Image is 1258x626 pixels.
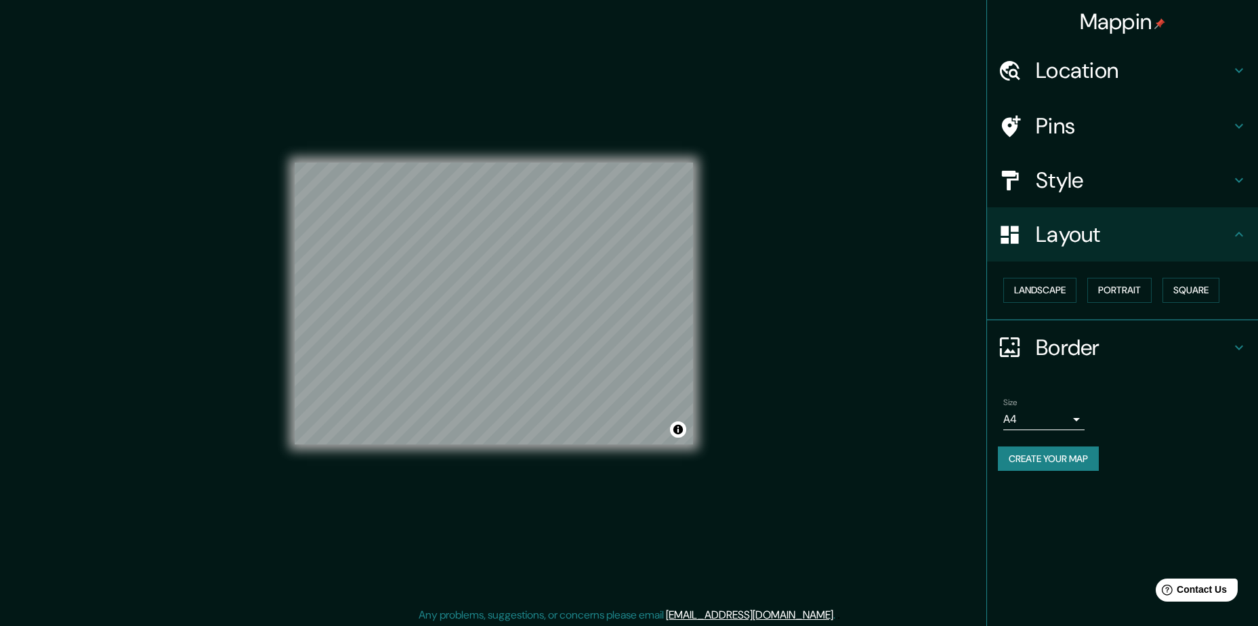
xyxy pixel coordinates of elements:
div: A4 [1003,409,1085,430]
h4: Pins [1036,112,1231,140]
div: Style [987,153,1258,207]
div: Location [987,43,1258,98]
h4: Location [1036,57,1231,84]
canvas: Map [295,163,693,444]
div: Border [987,320,1258,375]
img: pin-icon.png [1154,18,1165,29]
p: Any problems, suggestions, or concerns please email . [419,607,835,623]
button: Create your map [998,446,1099,472]
label: Size [1003,396,1018,408]
button: Landscape [1003,278,1076,303]
div: Layout [987,207,1258,262]
button: Portrait [1087,278,1152,303]
h4: Layout [1036,221,1231,248]
h4: Style [1036,167,1231,194]
iframe: Help widget launcher [1137,573,1243,611]
button: Toggle attribution [670,421,686,438]
button: Square [1162,278,1219,303]
div: . [835,607,837,623]
h4: Border [1036,334,1231,361]
div: Pins [987,99,1258,153]
div: . [837,607,840,623]
h4: Mappin [1080,8,1166,35]
a: [EMAIL_ADDRESS][DOMAIN_NAME] [666,608,833,622]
